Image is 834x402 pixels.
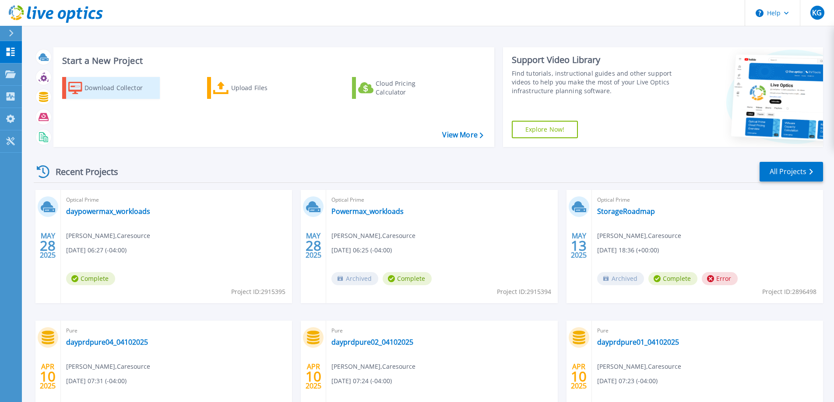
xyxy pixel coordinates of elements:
[231,287,285,297] span: Project ID: 2915395
[62,56,483,66] h3: Start a New Project
[231,79,301,97] div: Upload Files
[331,338,413,346] a: dayprdpure02_04102025
[512,69,675,95] div: Find tutorials, instructional guides and other support videos to help you make the most of your L...
[207,77,305,99] a: Upload Files
[62,77,160,99] a: Download Collector
[40,242,56,249] span: 28
[39,360,56,392] div: APR 2025
[331,195,552,205] span: Optical Prime
[597,195,818,205] span: Optical Prime
[40,373,56,380] span: 10
[597,231,681,241] span: [PERSON_NAME] , Caresource
[570,360,587,392] div: APR 2025
[331,207,404,216] a: Powermax_workloads
[306,242,321,249] span: 28
[66,245,127,255] span: [DATE] 06:27 (-04:00)
[812,9,822,16] span: KG
[306,373,321,380] span: 10
[331,376,392,386] span: [DATE] 07:24 (-04:00)
[66,376,127,386] span: [DATE] 07:31 (-04:00)
[66,326,287,336] span: Pure
[376,79,446,97] div: Cloud Pricing Calculator
[352,77,450,99] a: Cloud Pricing Calculator
[305,360,322,392] div: APR 2025
[512,121,578,138] a: Explore Now!
[84,79,155,97] div: Download Collector
[66,195,287,205] span: Optical Prime
[512,54,675,66] div: Support Video Library
[66,338,148,346] a: dayprdpure04_04102025
[331,362,415,371] span: [PERSON_NAME] , Caresource
[331,272,378,285] span: Archived
[702,272,738,285] span: Error
[597,272,644,285] span: Archived
[597,207,655,216] a: StorageRoadmap
[762,287,816,297] span: Project ID: 2896498
[571,373,587,380] span: 10
[648,272,697,285] span: Complete
[331,231,415,241] span: [PERSON_NAME] , Caresource
[331,326,552,336] span: Pure
[66,362,150,371] span: [PERSON_NAME] , Caresource
[597,245,659,255] span: [DATE] 18:36 (+00:00)
[497,287,551,297] span: Project ID: 2915394
[305,230,322,262] div: MAY 2025
[597,376,658,386] span: [DATE] 07:23 (-04:00)
[570,230,587,262] div: MAY 2025
[442,131,483,139] a: View More
[760,162,823,182] a: All Projects
[66,231,150,241] span: [PERSON_NAME] , Caresource
[597,338,679,346] a: dayprdpure01_04102025
[66,207,150,216] a: daypowermax_workloads
[571,242,587,249] span: 13
[66,272,115,285] span: Complete
[597,362,681,371] span: [PERSON_NAME] , Caresource
[39,230,56,262] div: MAY 2025
[331,245,392,255] span: [DATE] 06:25 (-04:00)
[383,272,432,285] span: Complete
[597,326,818,336] span: Pure
[34,161,130,182] div: Recent Projects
